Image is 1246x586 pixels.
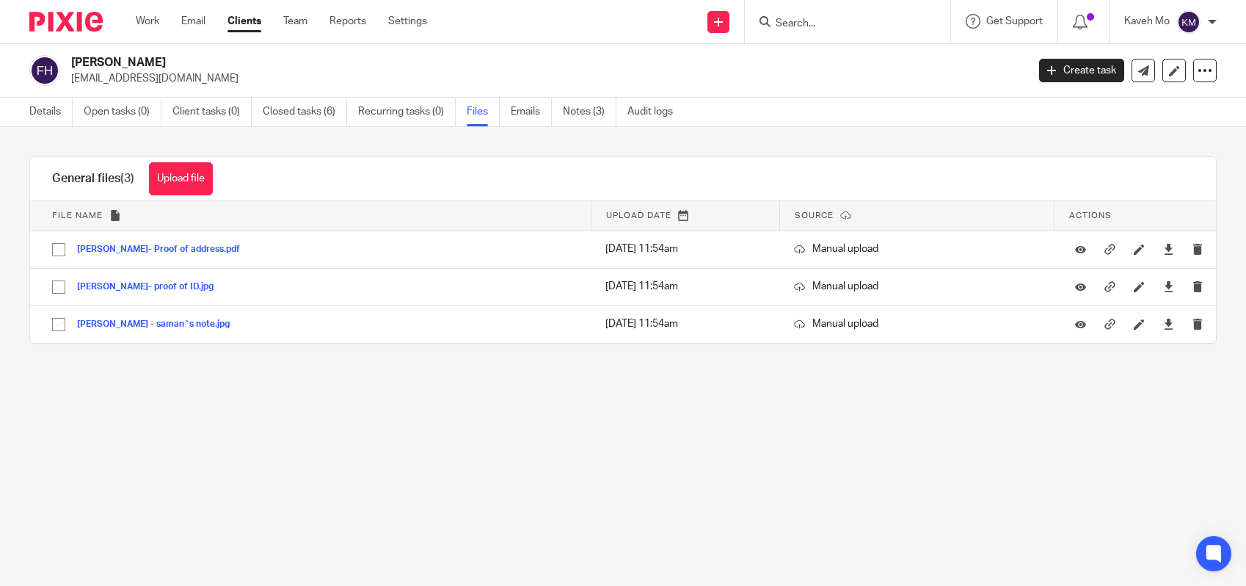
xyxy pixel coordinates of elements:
[605,279,765,294] p: [DATE] 11:54am
[172,98,252,126] a: Client tasks (0)
[605,242,765,256] p: [DATE] 11:54am
[1163,316,1174,331] a: Download
[605,316,765,331] p: [DATE] 11:54am
[606,211,671,220] span: Upload date
[511,98,552,126] a: Emails
[774,18,906,31] input: Search
[986,16,1043,26] span: Get Support
[71,71,1017,86] p: [EMAIL_ADDRESS][DOMAIN_NAME]
[1163,242,1174,256] a: Download
[1163,279,1174,294] a: Download
[52,171,134,187] h1: General files
[1177,10,1201,34] img: svg%3E
[1069,211,1112,220] span: Actions
[795,211,834,220] span: Source
[227,14,261,29] a: Clients
[181,14,205,29] a: Email
[388,14,427,29] a: Settings
[627,98,684,126] a: Audit logs
[84,98,161,126] a: Open tasks (0)
[45,273,73,301] input: Select
[794,316,1040,331] p: Manual upload
[329,14,366,29] a: Reports
[263,98,347,126] a: Closed tasks (6)
[1039,59,1124,82] a: Create task
[1124,14,1170,29] p: Kaveh Mo
[52,211,103,220] span: File name
[77,245,251,255] button: [PERSON_NAME]- Proof of address.pdf
[794,242,1040,256] p: Manual upload
[29,12,103,32] img: Pixie
[358,98,456,126] a: Recurring tasks (0)
[71,55,828,70] h2: [PERSON_NAME]
[794,279,1040,294] p: Manual upload
[45,311,73,339] input: Select
[149,162,213,195] button: Upload file
[120,173,134,184] span: (3)
[136,14,159,29] a: Work
[29,55,60,86] img: svg%3E
[45,236,73,264] input: Select
[29,98,73,126] a: Details
[77,282,225,292] button: [PERSON_NAME]- proof of ID.jpg
[283,14,307,29] a: Team
[467,98,500,126] a: Files
[563,98,616,126] a: Notes (3)
[77,319,241,330] button: [PERSON_NAME] - saman`s note.jpg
